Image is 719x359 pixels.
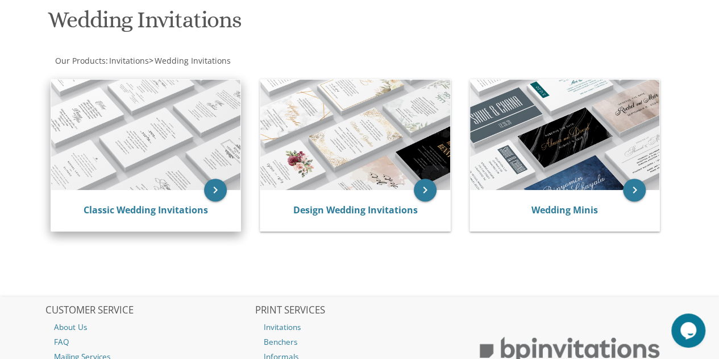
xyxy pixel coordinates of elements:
[45,55,360,67] div: :
[255,320,464,335] a: Invitations
[153,55,231,66] a: Wedding Invitations
[108,55,149,66] a: Invitations
[260,80,450,191] img: Design Wedding Invitations
[48,7,458,41] h1: Wedding Invitations
[109,55,149,66] span: Invitations
[149,55,231,66] span: >
[470,80,660,191] img: Wedding Minis
[45,320,254,335] a: About Us
[414,179,437,201] a: keyboard_arrow_right
[54,55,106,66] a: Our Products
[671,313,708,348] iframe: chat widget
[293,204,418,216] a: Design Wedding Invitations
[155,55,231,66] span: Wedding Invitations
[531,204,598,216] a: Wedding Minis
[51,80,241,191] img: Classic Wedding Invitations
[45,305,254,316] h2: CUSTOMER SERVICE
[623,179,646,201] a: keyboard_arrow_right
[84,204,208,216] a: Classic Wedding Invitations
[255,335,464,349] a: Benchers
[255,305,464,316] h2: PRINT SERVICES
[204,179,227,201] a: keyboard_arrow_right
[45,335,254,349] a: FAQ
